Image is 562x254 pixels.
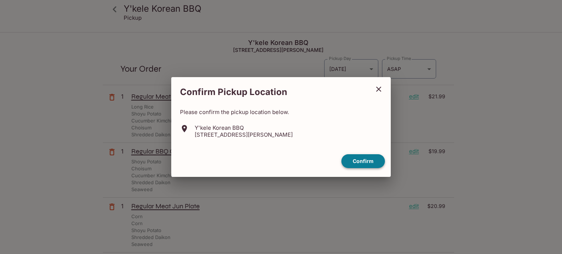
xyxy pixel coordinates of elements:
[180,109,382,115] p: Please confirm the pickup location below.
[195,131,293,138] p: [STREET_ADDRESS][PERSON_NAME]
[341,154,385,168] button: confirm
[370,80,388,98] button: close
[171,83,370,101] h2: Confirm Pickup Location
[195,124,293,131] p: Y'kele Korean BBQ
